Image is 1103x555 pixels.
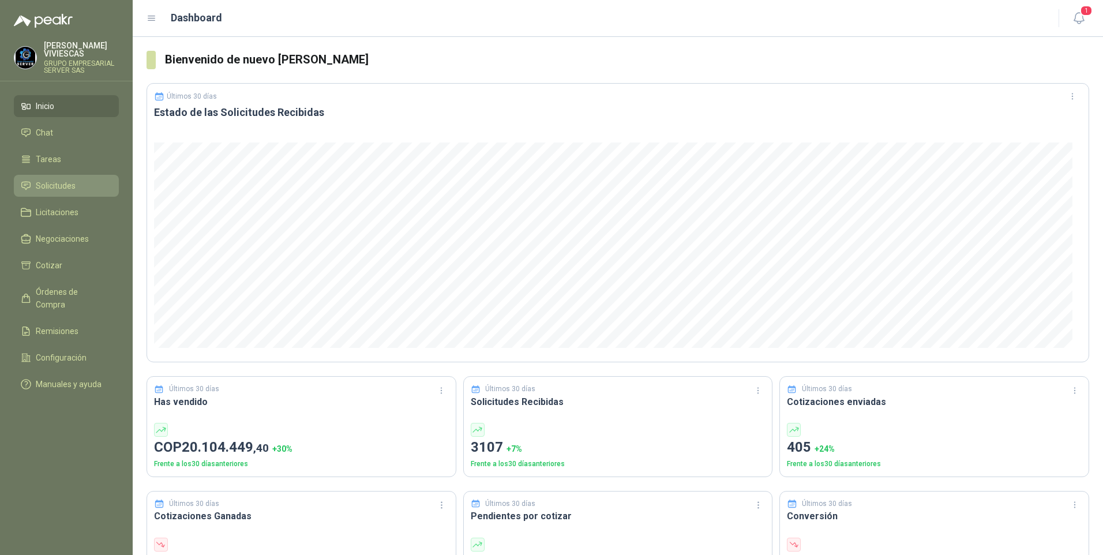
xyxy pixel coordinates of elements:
span: Inicio [36,100,54,112]
p: Últimos 30 días [802,498,852,509]
span: Licitaciones [36,206,78,219]
p: Frente a los 30 días anteriores [787,459,1082,470]
span: 20.104.449 [182,439,269,455]
p: Últimos 30 días [485,384,535,395]
p: Frente a los 30 días anteriores [154,459,449,470]
span: Órdenes de Compra [36,286,108,311]
p: Últimos 30 días [485,498,535,509]
span: ,40 [253,441,269,455]
img: Company Logo [14,47,36,69]
h3: Cotizaciones enviadas [787,395,1082,409]
span: Chat [36,126,53,139]
h3: Pendientes por cotizar [471,509,766,523]
p: Frente a los 30 días anteriores [471,459,766,470]
p: [PERSON_NAME] VIVIESCAS [44,42,119,58]
h3: Has vendido [154,395,449,409]
h3: Conversión [787,509,1082,523]
span: + 30 % [272,444,292,453]
span: + 7 % [507,444,522,453]
a: Cotizar [14,254,119,276]
p: 405 [787,437,1082,459]
a: Remisiones [14,320,119,342]
h3: Solicitudes Recibidas [471,395,766,409]
span: Tareas [36,153,61,166]
a: Inicio [14,95,119,117]
h1: Dashboard [171,10,222,26]
a: Tareas [14,148,119,170]
p: Últimos 30 días [167,92,217,100]
a: Licitaciones [14,201,119,223]
span: Remisiones [36,325,78,337]
a: Configuración [14,347,119,369]
span: Configuración [36,351,87,364]
button: 1 [1068,8,1089,29]
a: Solicitudes [14,175,119,197]
a: Órdenes de Compra [14,281,119,316]
p: Últimos 30 días [169,384,219,395]
span: + 24 % [815,444,835,453]
p: GRUPO EMPRESARIAL SERVER SAS [44,60,119,74]
img: Logo peakr [14,14,73,28]
span: 1 [1080,5,1093,16]
h3: Bienvenido de nuevo [PERSON_NAME] [165,51,1089,69]
h3: Cotizaciones Ganadas [154,509,449,523]
span: Negociaciones [36,232,89,245]
a: Manuales y ayuda [14,373,119,395]
p: Últimos 30 días [169,498,219,509]
a: Chat [14,122,119,144]
span: Manuales y ayuda [36,378,102,391]
p: Últimos 30 días [802,384,852,395]
span: Solicitudes [36,179,76,192]
p: COP [154,437,449,459]
h3: Estado de las Solicitudes Recibidas [154,106,1082,119]
p: 3107 [471,437,766,459]
span: Cotizar [36,259,62,272]
a: Negociaciones [14,228,119,250]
